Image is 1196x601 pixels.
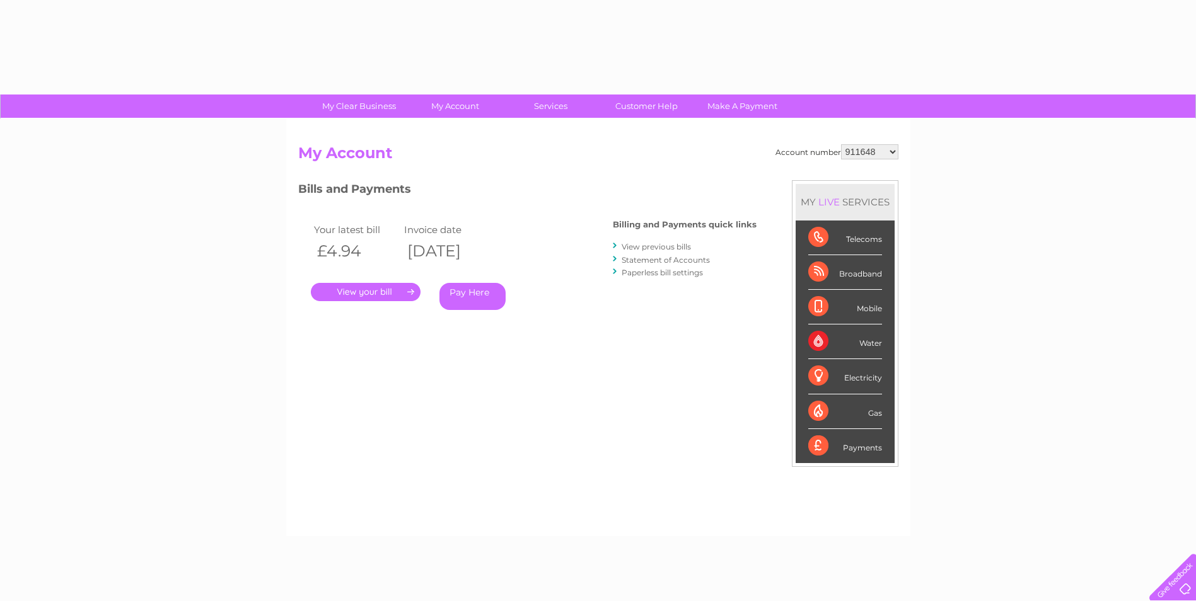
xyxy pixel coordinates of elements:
[307,94,411,118] a: My Clear Business
[808,324,882,359] div: Water
[816,196,842,208] div: LIVE
[808,429,882,463] div: Payments
[796,184,895,220] div: MY SERVICES
[401,238,492,264] th: [DATE]
[775,144,898,159] div: Account number
[439,283,506,310] a: Pay Here
[401,221,492,238] td: Invoice date
[808,255,882,290] div: Broadband
[808,290,882,324] div: Mobile
[613,220,757,229] h4: Billing and Payments quick links
[622,268,703,277] a: Paperless bill settings
[808,359,882,394] div: Electricity
[808,394,882,429] div: Gas
[298,144,898,168] h2: My Account
[622,255,710,265] a: Statement of Accounts
[403,94,507,118] a: My Account
[622,242,691,251] a: View previous bills
[298,180,757,202] h3: Bills and Payments
[499,94,603,118] a: Services
[808,220,882,255] div: Telecoms
[311,221,402,238] td: Your latest bill
[311,238,402,264] th: £4.94
[595,94,699,118] a: Customer Help
[690,94,794,118] a: Make A Payment
[311,283,421,301] a: .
